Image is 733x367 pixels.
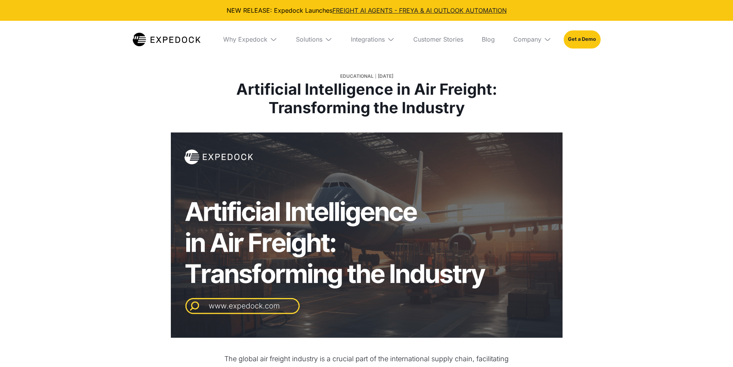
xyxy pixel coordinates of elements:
div: Integrations [345,21,401,58]
div: NEW RELEASE: Expedock Launches [6,6,727,15]
div: Company [513,35,541,43]
a: FREIGHT AI AGENTS - FREYA & AI OUTLOOK AUTOMATION [332,7,507,14]
div: Solutions [296,35,322,43]
a: Blog [476,21,501,58]
iframe: Chat Widget [695,330,733,367]
div: Integrations [351,35,385,43]
div: Company [507,21,558,58]
div: [DATE] [378,72,393,80]
a: Customer Stories [407,21,469,58]
h1: Artificial Intelligence in Air Freight: Transforming the Industry [224,80,509,117]
div: Solutions [290,21,339,58]
div: Why Expedock [217,21,284,58]
div: Why Expedock [223,35,267,43]
div: Educational [340,72,374,80]
a: Get a Demo [564,30,600,48]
